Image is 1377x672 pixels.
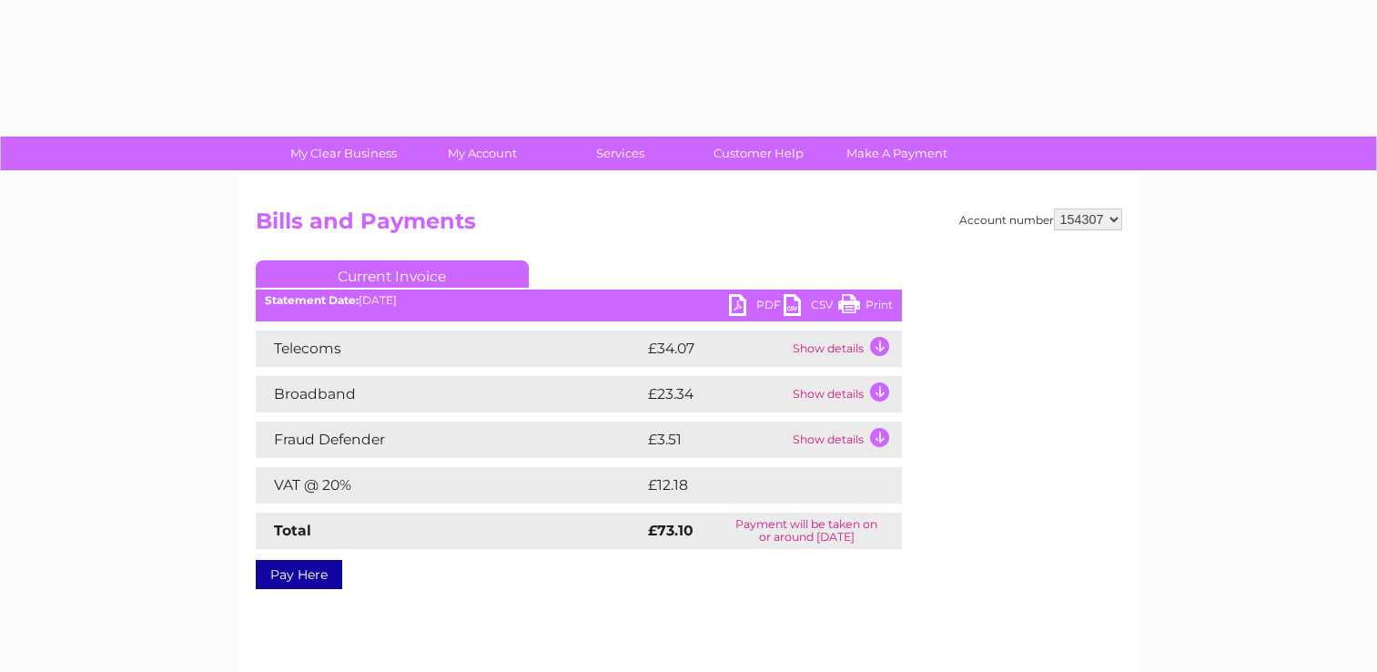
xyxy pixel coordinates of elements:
strong: £73.10 [648,522,694,539]
td: Fraud Defender [256,422,643,458]
td: £34.07 [643,331,788,367]
a: Print [838,294,893,321]
td: Show details [788,422,902,458]
td: Show details [788,331,902,367]
td: VAT @ 20% [256,467,643,504]
a: Customer Help [683,137,834,170]
a: PDF [729,294,784,321]
td: Show details [788,376,902,412]
a: Pay Here [256,560,342,589]
div: Account number [959,209,1122,230]
a: My Clear Business [268,137,419,170]
a: Services [545,137,695,170]
a: CSV [784,294,838,321]
td: Payment will be taken on or around [DATE] [712,513,902,549]
td: £23.34 [643,376,788,412]
td: £12.18 [643,467,862,504]
b: Statement Date: [265,293,359,307]
div: [DATE] [256,294,902,307]
h2: Bills and Payments [256,209,1122,243]
td: £3.51 [643,422,788,458]
td: Telecoms [256,331,643,367]
a: Current Invoice [256,260,529,288]
a: My Account [407,137,557,170]
a: Make A Payment [822,137,972,170]
td: Broadband [256,376,643,412]
strong: Total [274,522,311,539]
